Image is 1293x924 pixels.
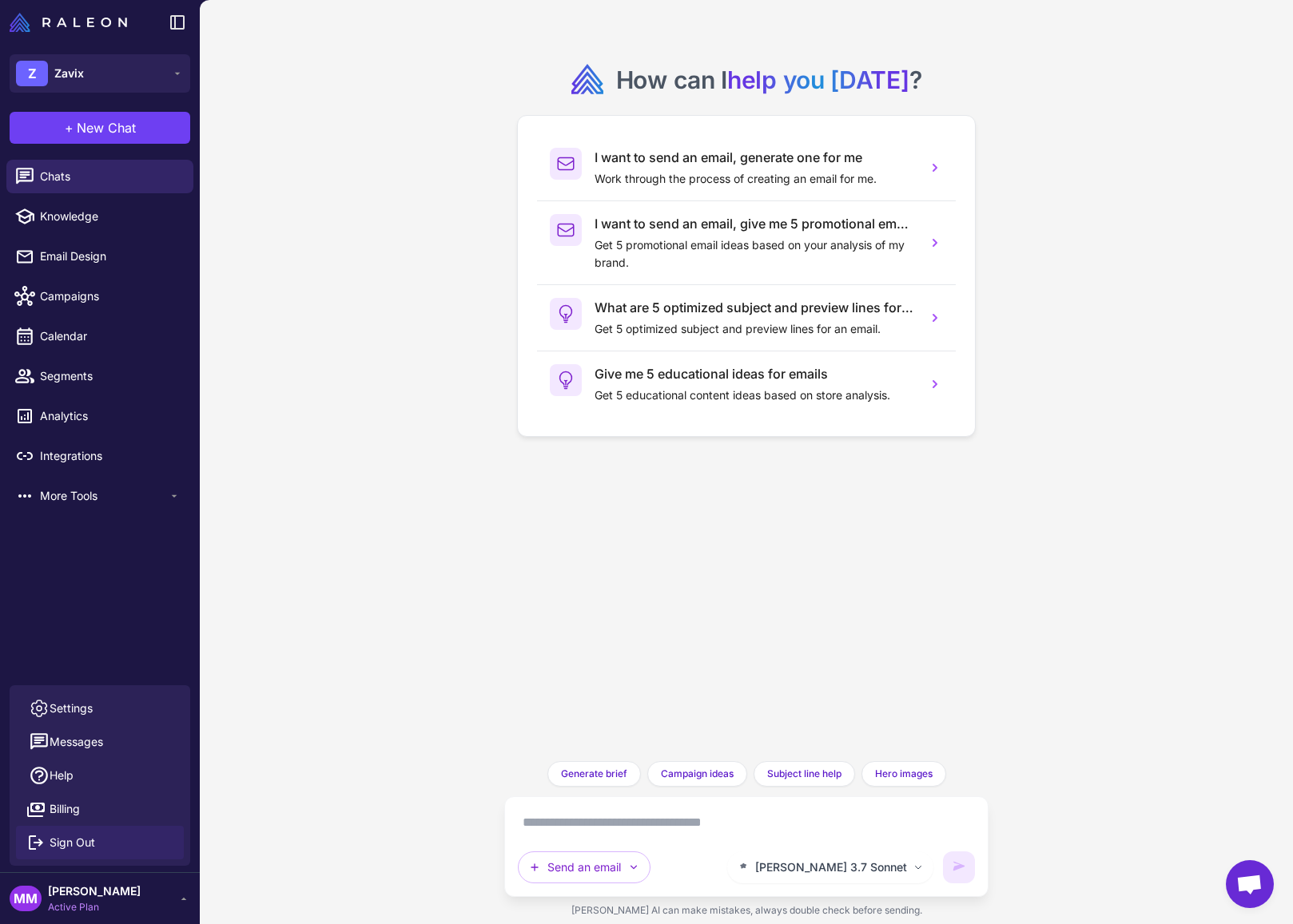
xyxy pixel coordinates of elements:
[40,327,181,345] span: Calendar
[1226,860,1274,908] a: Open chat
[40,208,181,225] span: Knowledge
[875,767,933,781] span: Hero images
[16,61,48,86] div: Z
[54,65,84,82] span: Zavix
[661,767,734,781] span: Campaign ideas
[10,13,127,32] img: Raleon Logo
[616,64,922,96] h2: How can I ?
[595,148,915,167] h3: I want to send an email, generate one for me
[647,761,747,787] button: Campaign ideas
[767,767,841,781] span: Subject line help
[40,407,181,425] span: Analytics
[6,200,193,233] a: Knowledge
[595,298,915,317] h3: What are 5 optimized subject and preview lines for an email?
[6,160,193,193] a: Chats
[48,882,141,900] span: [PERSON_NAME]
[6,280,193,313] a: Campaigns
[10,112,190,144] button: +New Chat
[40,447,181,465] span: Integrations
[65,118,74,137] span: +
[50,767,74,784] span: Help
[48,900,141,914] span: Active Plan
[40,248,181,265] span: Email Design
[727,851,933,883] button: [PERSON_NAME] 3.7 Sonnet
[6,319,193,353] a: Calendar
[518,851,650,883] button: Send an email
[40,288,181,305] span: Campaigns
[77,118,136,137] span: New Chat
[16,725,184,759] button: Messages
[595,320,915,338] p: Get 5 optimized subject and preview lines for an email.
[40,367,181,385] span: Segments
[547,761,641,787] button: Generate brief
[16,826,184,859] button: Sign Out
[561,767,627,781] span: Generate brief
[50,800,80,818] span: Billing
[50,834,95,851] span: Sign Out
[727,65,909,94] span: help you [DATE]
[50,700,93,717] span: Settings
[595,214,915,233] h3: I want to send an email, give me 5 promotional email ideas.
[861,761,946,787] button: Hero images
[10,54,190,93] button: ZZavix
[40,487,168,505] span: More Tools
[6,399,193,433] a: Analytics
[754,761,855,787] button: Subject line help
[16,759,184,792] a: Help
[6,439,193,473] a: Integrations
[40,168,181,185] span: Chats
[595,170,915,188] p: Work through the process of creating an email for me.
[595,364,915,383] h3: Give me 5 educational ideas for emails
[595,236,915,272] p: Get 5 promotional email ideas based on your analysis of my brand.
[755,859,907,876] span: [PERSON_NAME] 3.7 Sonnet
[504,897,989,924] div: [PERSON_NAME] AI can make mistakes, always double check before sending.
[595,387,915,404] p: Get 5 educational content ideas based on store analysis.
[50,733,103,751] span: Messages
[6,359,193,393] a: Segments
[10,886,42,911] div: MM
[6,240,193,273] a: Email Design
